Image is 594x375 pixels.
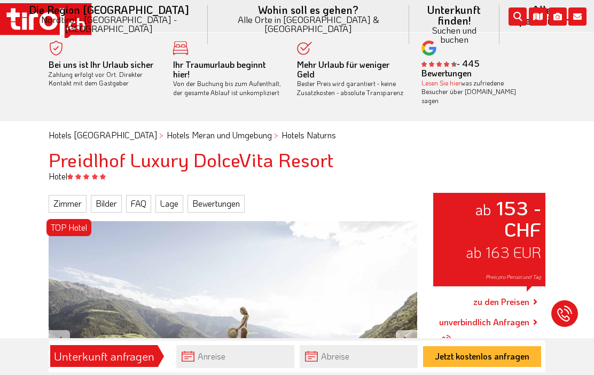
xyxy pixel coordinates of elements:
span: ab 163 EUR [466,243,541,262]
div: Hotel [41,170,553,182]
i: Fotogalerie [549,7,567,26]
a: Bilder [91,195,122,212]
div: TOP Hotel [46,219,91,236]
a: [PHONE_NUMBER] [441,329,529,355]
a: unverbindlich Anfragen [439,316,529,329]
span: Preis pro Person und Tag [486,274,541,280]
b: Mehr Urlaub für weniger Geld [297,59,389,80]
a: Lage [155,195,183,212]
div: Von der Buchung bis zum Aufenthalt, der gesamte Ablauf ist unkompliziert [173,60,282,97]
a: Lesen Sie hier [421,79,461,87]
b: - 445 Bewertungen [421,58,480,79]
a: Zimmer [49,195,87,212]
div: Bester Preis wird garantiert - keine Zusatzkosten - absolute Transparenz [297,60,405,97]
input: Abreise [300,345,418,368]
b: Bei uns ist Ihr Urlaub sicher [49,59,153,70]
a: Bewertungen [187,195,245,212]
div: was zufriedene Besucher über [DOMAIN_NAME] sagen [421,79,530,105]
a: Hotels Naturns [282,129,336,140]
small: ab [475,199,491,219]
a: zu den Preisen [473,288,529,315]
a: Hotels [GEOGRAPHIC_DATA] [49,129,157,140]
small: Nordtirol - [GEOGRAPHIC_DATA] - [GEOGRAPHIC_DATA] [24,15,195,33]
input: Anreise [176,345,294,368]
div: Unterkunft anfragen [53,347,154,365]
small: Suchen und buchen [422,26,487,44]
a: Hotels Meran und Umgebung [167,129,272,140]
strong: 153 - CHF [496,195,541,241]
h1: Preidlhof Luxury DolceVita Resort [49,149,545,170]
small: Alle Orte in [GEOGRAPHIC_DATA] & [GEOGRAPHIC_DATA] [221,15,396,33]
button: Jetzt kostenlos anfragen [423,346,541,367]
div: Zahlung erfolgt vor Ort. Direkter Kontakt mit dem Gastgeber [49,60,157,88]
i: Karte öffnen [529,7,547,26]
a: FAQ [126,195,151,212]
i: Kontakt [568,7,587,26]
b: Ihr Traumurlaub beginnt hier! [173,59,265,80]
